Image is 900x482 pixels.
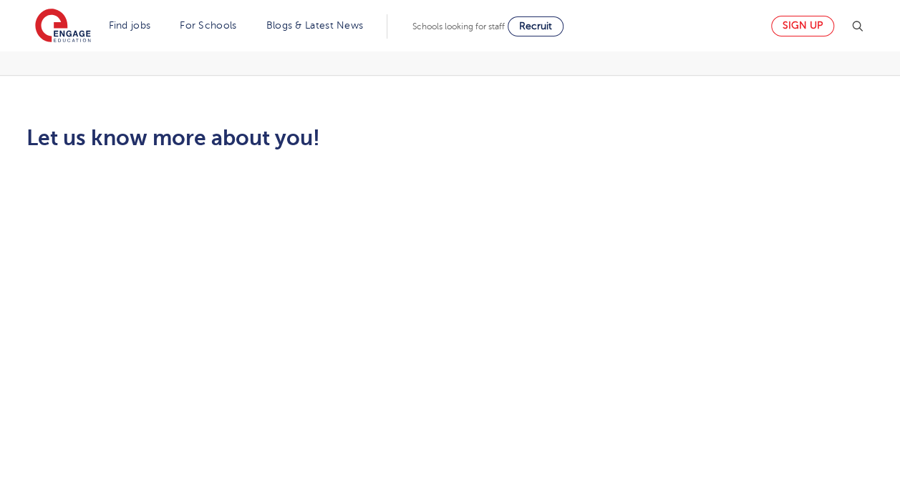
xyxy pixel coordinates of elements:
a: For Schools [180,20,236,31]
a: Blogs & Latest News [266,20,364,31]
a: Find jobs [109,20,151,31]
span: Recruit [519,21,552,31]
span: Schools looking for staff [412,21,505,31]
iframe: Form [26,164,584,410]
a: Recruit [508,16,563,36]
h2: Let us know more about you! [26,126,584,150]
img: Engage Education [35,9,91,44]
a: Sign up [771,16,834,36]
